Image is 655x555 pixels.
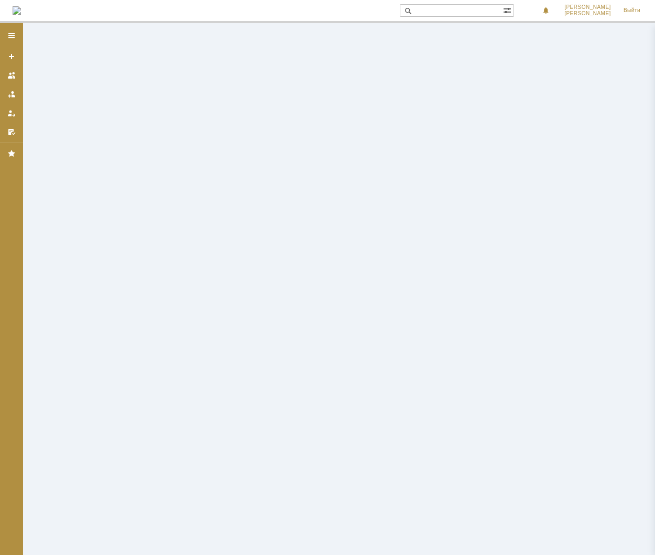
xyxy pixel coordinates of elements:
a: Перейти на домашнюю страницу [13,6,21,15]
span: Расширенный поиск [503,5,514,15]
span: [PERSON_NAME] [564,10,611,17]
a: Мои согласования [3,124,20,140]
a: Заявки в моей ответственности [3,86,20,103]
a: Мои заявки [3,105,20,122]
img: logo [13,6,21,15]
a: Создать заявку [3,48,20,65]
span: [PERSON_NAME] [564,4,611,10]
a: Заявки на командах [3,67,20,84]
